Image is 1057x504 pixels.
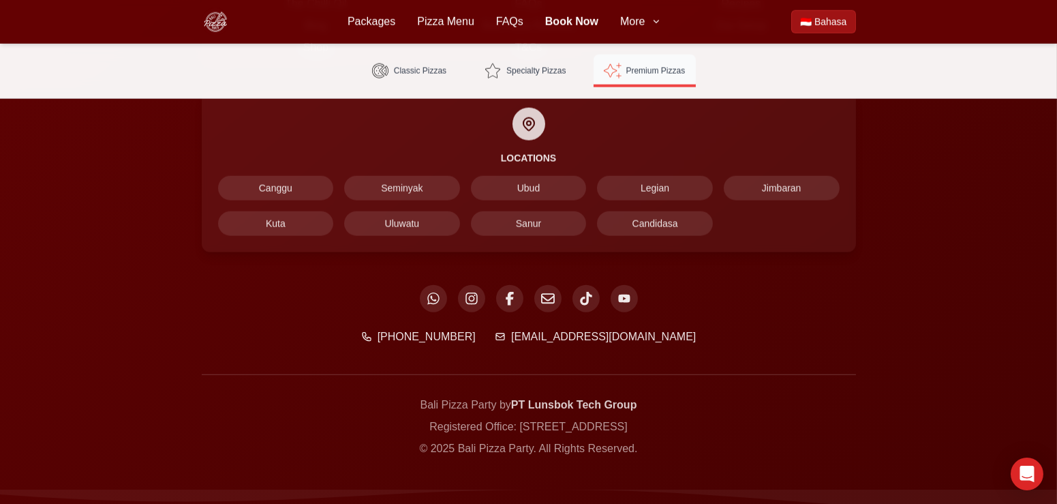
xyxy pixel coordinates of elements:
[597,176,713,201] a: Legian
[620,14,645,30] span: More
[594,55,696,87] a: Premium Pizzas
[495,329,696,345] a: [EMAIL_ADDRESS][DOMAIN_NAME]
[417,14,474,30] a: Pizza Menu
[202,419,856,435] p: Registered Office: [STREET_ADDRESS]
[394,65,446,76] span: Classic Pizzas
[202,441,856,457] p: © 2025 Bali Pizza Party. All Rights Reserved.
[348,14,395,30] a: Packages
[545,14,598,30] a: Book Now
[218,151,840,165] h4: Locations
[361,55,457,87] a: Classic Pizzas
[218,176,334,201] a: Canggu
[511,399,637,411] strong: PT Lunsbok Tech Group
[814,15,846,29] span: Bahasa
[603,62,621,80] img: Premium Pizzas
[471,211,587,236] a: Sanur
[485,63,501,79] img: Specialty Pizzas
[344,211,460,236] a: Uluwatu
[724,176,840,201] a: Jimbaran
[372,63,388,79] img: Classic Pizzas
[791,10,855,33] a: Beralih ke Bahasa Indonesia
[218,211,334,236] a: Kuta
[474,55,577,87] a: Specialty Pizzas
[496,14,523,30] a: FAQs
[1011,458,1043,490] div: Open Intercom Messenger
[202,8,229,35] img: Bali Pizza Party Logo
[471,176,587,201] a: Ubud
[620,14,661,30] button: More
[202,397,856,413] p: Bali Pizza Party by
[626,65,686,76] span: Premium Pizzas
[344,176,460,201] a: Seminyak
[597,211,713,236] a: Candidasa
[361,329,476,345] a: [PHONE_NUMBER]
[506,65,566,76] span: Specialty Pizzas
